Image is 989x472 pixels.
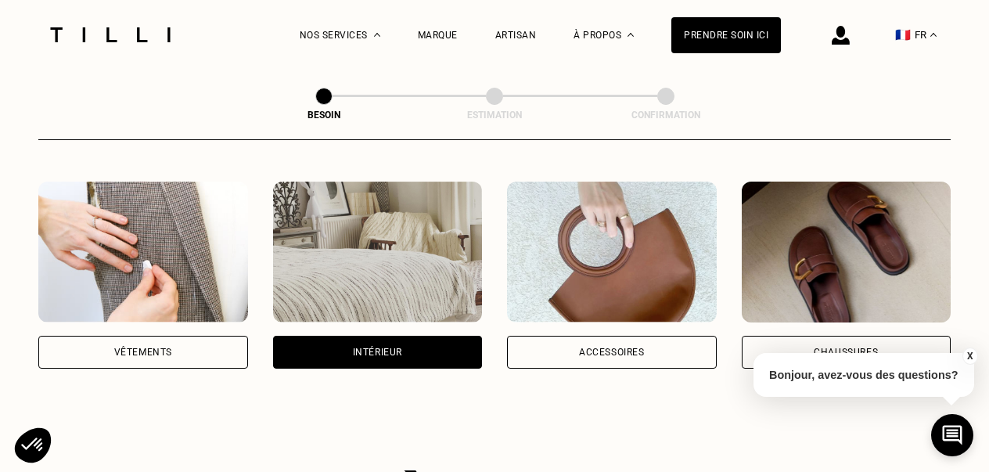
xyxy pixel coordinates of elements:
[38,182,248,322] img: Vêtements
[742,182,951,322] img: Chaussures
[588,110,744,121] div: Confirmation
[495,30,537,41] a: Artisan
[895,27,911,42] span: 🇫🇷
[628,33,634,37] img: Menu déroulant à propos
[246,110,402,121] div: Besoin
[273,182,483,322] img: Intérieur
[579,348,645,357] div: Accessoires
[353,348,402,357] div: Intérieur
[45,27,176,42] img: Logo du service de couturière Tilli
[507,182,717,322] img: Accessoires
[671,17,781,53] a: Prendre soin ici
[418,30,458,41] a: Marque
[753,353,974,397] p: Bonjour, avez-vous des questions?
[832,26,850,45] img: icône connexion
[962,348,977,365] button: X
[114,348,172,357] div: Vêtements
[374,33,380,37] img: Menu déroulant
[930,33,937,37] img: menu déroulant
[416,110,573,121] div: Estimation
